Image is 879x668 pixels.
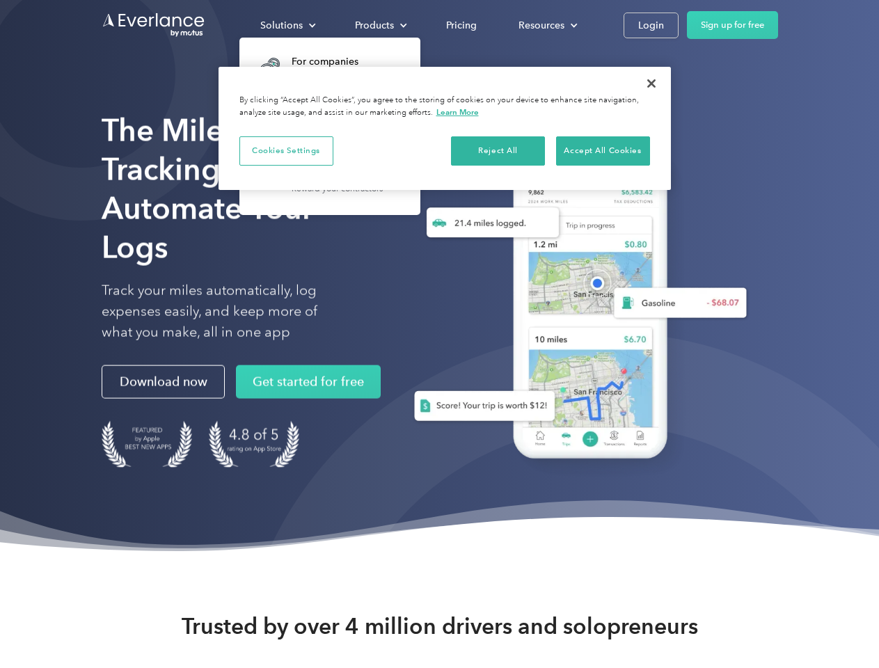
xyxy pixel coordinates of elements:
div: Products [355,17,394,34]
div: Privacy [219,67,671,190]
a: More information about your privacy, opens in a new tab [436,107,479,117]
a: Login [624,13,679,38]
div: Resources [518,17,564,34]
strong: Trusted by over 4 million drivers and solopreneurs [182,612,698,640]
img: Everlance, mileage tracker app, expense tracking app [392,132,758,479]
img: 4.9 out of 5 stars on the app store [209,421,299,468]
div: Cookie banner [219,67,671,190]
a: Sign up for free [687,11,778,39]
p: Track your miles automatically, log expenses easily, and keep more of what you make, all in one app [102,280,350,343]
button: Close [636,68,667,99]
div: Login [638,17,664,34]
nav: Solutions [239,38,420,215]
a: Get started for free [236,365,381,399]
div: Products [341,13,418,38]
img: Badge for Featured by Apple Best New Apps [102,421,192,468]
a: Go to homepage [102,12,206,38]
div: Pricing [446,17,477,34]
button: Accept All Cookies [556,136,650,166]
div: Solutions [260,17,303,34]
a: Download now [102,365,225,399]
div: Solutions [246,13,327,38]
a: For companiesEasy vehicle reimbursements [246,46,409,91]
div: By clicking “Accept All Cookies”, you agree to the storing of cookies on your device to enhance s... [239,95,650,119]
div: Resources [505,13,589,38]
a: Pricing [432,13,491,38]
button: Cookies Settings [239,136,333,166]
button: Reject All [451,136,545,166]
div: For companies [292,55,402,69]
